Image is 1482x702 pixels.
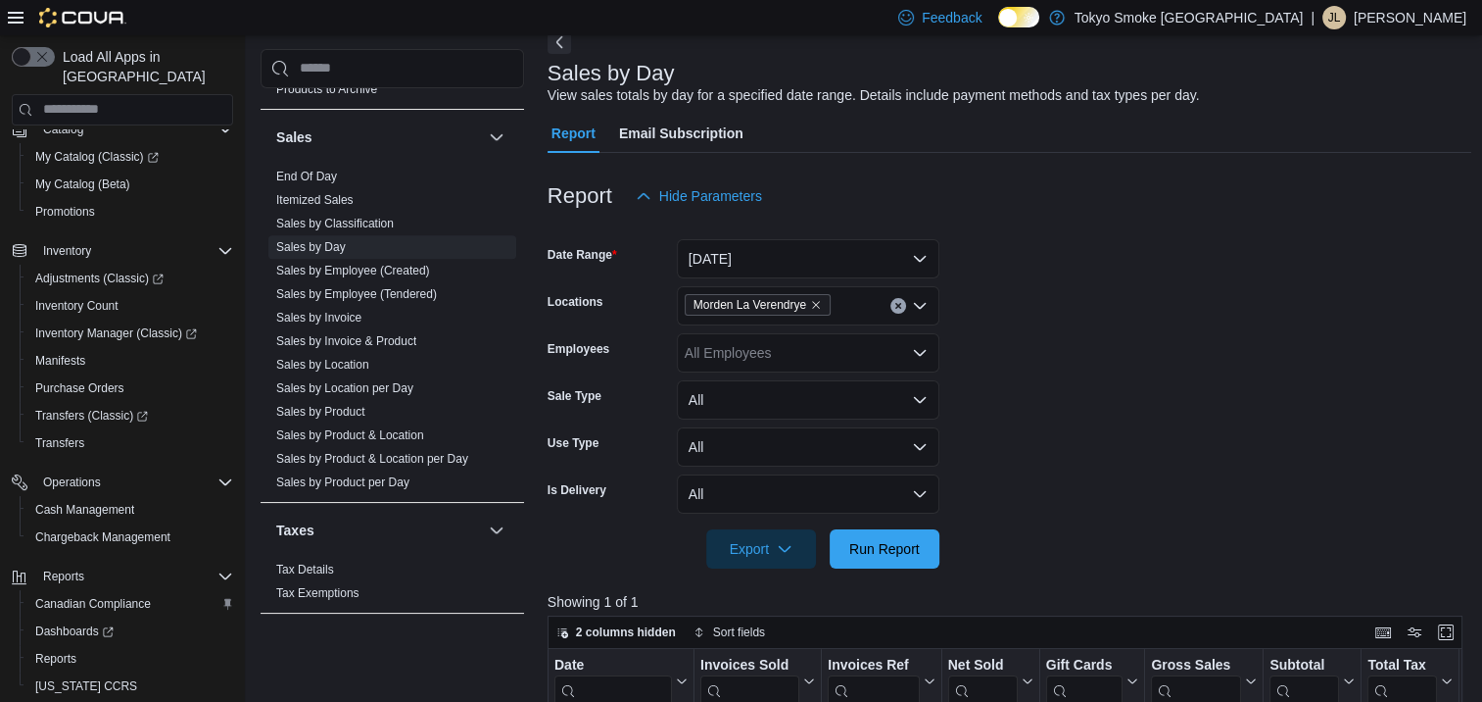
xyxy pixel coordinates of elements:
[659,186,762,206] span: Hide Parameters
[20,673,241,700] button: [US_STATE] CCRS
[276,451,468,467] span: Sales by Product & Location per Day
[20,524,241,551] button: Chargeback Management
[4,116,241,143] button: Catalog
[548,592,1472,612] p: Showing 1 of 1
[4,237,241,265] button: Inventory
[485,125,508,149] button: Sales
[1269,656,1339,675] div: Subtotal
[276,286,437,302] span: Sales by Employee (Tendered)
[1311,6,1315,29] p: |
[551,114,596,153] span: Report
[35,118,91,141] button: Catalog
[276,358,369,372] a: Sales by Location
[4,563,241,590] button: Reports
[20,347,241,375] button: Manifests
[276,82,377,96] a: Products to Archive
[43,569,84,584] span: Reports
[27,145,167,169] a: My Catalog (Classic)
[700,656,799,675] div: Invoices Sold
[890,298,906,314] button: Clear input
[27,431,92,455] a: Transfers
[35,624,114,639] span: Dashboards
[20,143,241,171] a: My Catalog (Classic)
[35,565,233,588] span: Reports
[35,326,197,341] span: Inventory Manager (Classic)
[4,469,241,496] button: Operations
[27,349,93,373] a: Manifests
[947,656,1017,675] div: Net Sold
[1151,656,1241,675] div: Gross Sales
[276,81,377,97] span: Products to Archive
[35,239,233,263] span: Inventory
[35,529,170,545] span: Chargeback Management
[20,590,241,618] button: Canadian Compliance
[35,565,92,588] button: Reports
[713,625,765,640] span: Sort fields
[27,620,121,643] a: Dashboards
[912,298,928,314] button: Open list of options
[677,380,939,420] button: All
[27,376,233,400] span: Purchase Orders
[548,341,609,357] label: Employees
[276,586,359,600] a: Tax Exemptions
[1434,621,1458,644] button: Enter fullscreen
[27,267,171,290] a: Adjustments (Classic)
[276,380,413,396] span: Sales by Location per Day
[276,310,361,326] span: Sales by Invoice
[998,27,999,28] span: Dark Mode
[276,562,334,577] span: Tax Details
[43,122,83,137] span: Catalog
[276,217,394,230] a: Sales by Classification
[276,428,424,442] a: Sales by Product & Location
[20,320,241,347] a: Inventory Manager (Classic)
[27,294,233,318] span: Inventory Count
[276,311,361,325] a: Sales by Invoice
[27,173,138,196] a: My Catalog (Beta)
[276,127,481,147] button: Sales
[548,294,603,310] label: Locations
[35,118,233,141] span: Catalog
[27,592,159,616] a: Canadian Compliance
[276,475,409,490] span: Sales by Product per Day
[548,85,1200,106] div: View sales totals by day for a specified date range. Details include payment methods and tax type...
[27,675,233,698] span: Washington CCRS
[276,216,394,231] span: Sales by Classification
[1371,621,1395,644] button: Keyboard shortcuts
[27,294,126,318] a: Inventory Count
[35,651,76,667] span: Reports
[276,381,413,395] a: Sales by Location per Day
[35,271,164,286] span: Adjustments (Classic)
[35,380,124,396] span: Purchase Orders
[27,498,233,522] span: Cash Management
[693,295,806,315] span: Morden La Verendrye
[20,645,241,673] button: Reports
[677,475,939,514] button: All
[276,170,337,183] a: End Of Day
[706,529,816,569] button: Export
[548,30,571,54] button: Next
[27,145,233,169] span: My Catalog (Classic)
[55,47,233,86] span: Load All Apps in [GEOGRAPHIC_DATA]
[276,563,334,577] a: Tax Details
[43,475,101,490] span: Operations
[554,656,672,675] div: Date
[276,521,314,540] h3: Taxes
[548,247,617,263] label: Date Range
[1403,621,1426,644] button: Display options
[810,299,822,311] button: Remove Morden La Verendrye from selection in this group
[276,263,430,278] span: Sales by Employee (Created)
[20,402,241,429] a: Transfers (Classic)
[276,452,468,466] a: Sales by Product & Location per Day
[27,404,156,427] a: Transfers (Classic)
[27,592,233,616] span: Canadian Compliance
[276,240,346,254] a: Sales by Day
[20,292,241,320] button: Inventory Count
[35,435,84,451] span: Transfers
[27,267,233,290] span: Adjustments (Classic)
[1322,6,1346,29] div: Jennifer Lamont
[276,169,337,184] span: End Of Day
[35,502,134,518] span: Cash Management
[27,675,145,698] a: [US_STATE] CCRS
[1045,656,1123,675] div: Gift Cards
[548,184,612,208] h3: Report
